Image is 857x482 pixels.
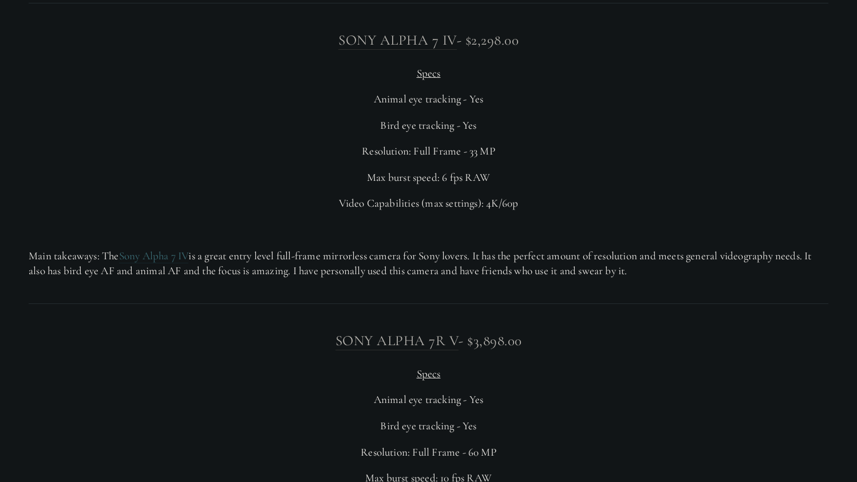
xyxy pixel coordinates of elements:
p: Bird eye tracking - Yes [29,418,828,434]
p: Main takeaways: The is a great entry level full-frame mirrorless camera for Sony lovers. It has t... [29,248,828,279]
p: Animal eye tracking - Yes [29,92,828,107]
a: Sony Alpha 7R V [335,332,459,350]
p: Resolution: Full Frame - 33 MP [29,144,828,159]
p: Max burst speed: 6 fps RAW [29,170,828,185]
p: Animal eye tracking - Yes [29,392,828,408]
p: Bird eye tracking - Yes [29,118,828,133]
a: Sony Alpha 7 IV [119,249,189,263]
span: Specs [417,66,441,80]
a: Sony Alpha 7 IV [338,31,457,50]
p: Video Capabilities (max settings): 4K/60p [29,196,828,211]
p: Resolution: Full Frame - 60 MP [29,445,828,460]
span: Specs [417,367,441,380]
h3: - $2,298.00 [29,29,828,52]
h3: - $3,898.00 [29,329,828,352]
